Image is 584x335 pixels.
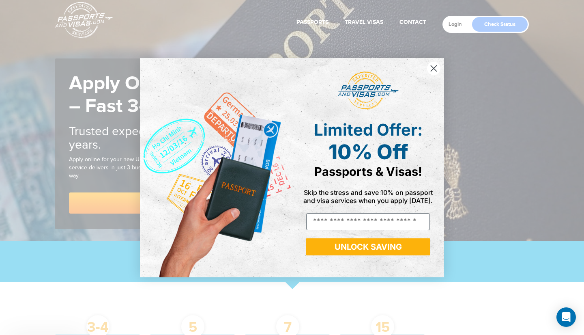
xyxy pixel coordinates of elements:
[427,61,441,76] button: Close dialog
[338,71,399,110] img: passports and visas
[306,238,430,255] button: UNLOCK SAVING
[556,307,576,327] div: Open Intercom Messenger
[314,120,423,140] span: Limited Offer:
[314,164,422,179] span: Passports & Visas!
[140,58,292,277] img: de9cda0d-0715-46ca-9a25-073762a91ba7.png
[328,140,408,164] span: 10% Off
[303,188,433,205] span: Skip the stress and save 10% on passport and visa services when you apply [DATE].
